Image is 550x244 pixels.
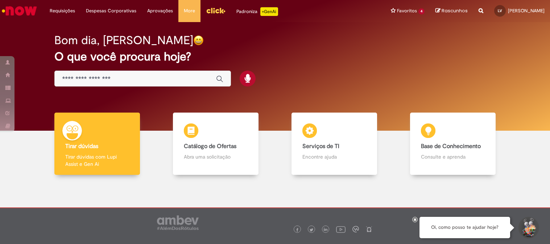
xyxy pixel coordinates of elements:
p: Tirar dúvidas com Lupi Assist e Gen Ai [65,153,129,168]
img: logo_footer_workplace.png [352,226,359,232]
a: Serviços de TI Encontre ajuda [275,113,394,175]
div: Oi, como posso te ajudar hoje? [419,217,510,238]
b: Serviços de TI [302,143,339,150]
span: Rascunhos [442,7,468,14]
span: Aprovações [147,7,173,14]
p: Consulte e aprenda [421,153,485,160]
img: logo_footer_ambev_rotulo_gray.png [157,215,199,230]
h2: O que você procura hoje? [54,50,495,63]
b: Tirar dúvidas [65,143,98,150]
p: Abra uma solicitação [184,153,248,160]
img: logo_footer_facebook.png [295,228,299,232]
span: 4 [418,8,425,14]
a: Tirar dúvidas Tirar dúvidas com Lupi Assist e Gen Ai [38,113,157,175]
span: LV [498,8,502,13]
div: Padroniza [236,7,278,16]
p: Encontre ajuda [302,153,366,160]
p: +GenAi [260,7,278,16]
a: Catálogo de Ofertas Abra uma solicitação [157,113,275,175]
img: ServiceNow [1,4,38,18]
img: logo_footer_linkedin.png [324,228,327,232]
a: Rascunhos [435,8,468,14]
h2: Bom dia, [PERSON_NAME] [54,34,193,47]
img: happy-face.png [193,35,204,46]
span: More [184,7,195,14]
img: click_logo_yellow_360x200.png [206,5,226,16]
span: Requisições [50,7,75,14]
img: logo_footer_youtube.png [336,224,346,234]
span: Favoritos [397,7,417,14]
span: [PERSON_NAME] [508,8,545,14]
a: Base de Conhecimento Consulte e aprenda [393,113,512,175]
span: Despesas Corporativas [86,7,136,14]
b: Base de Conhecimento [421,143,481,150]
img: logo_footer_naosei.png [366,226,372,232]
button: Iniciar Conversa de Suporte [517,217,539,239]
b: Catálogo de Ofertas [184,143,236,150]
img: logo_footer_twitter.png [310,228,313,232]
